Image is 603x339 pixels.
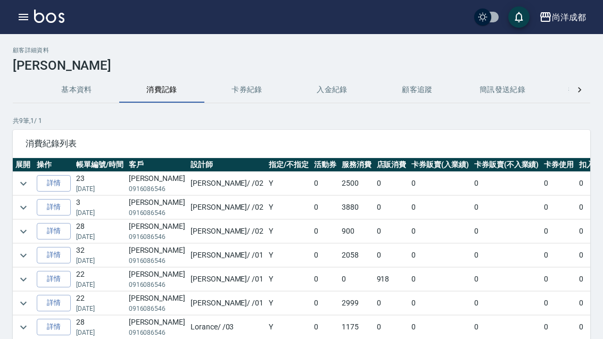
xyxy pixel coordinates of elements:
[339,158,374,172] th: 服務消費
[73,268,126,291] td: 22
[472,268,542,291] td: 0
[311,316,339,339] td: 0
[552,11,586,24] div: 尚洋成都
[34,158,73,172] th: 操作
[13,116,590,126] p: 共 9 筆, 1 / 1
[129,208,185,218] p: 0916086546
[15,295,31,311] button: expand row
[508,6,530,28] button: save
[15,247,31,263] button: expand row
[188,196,266,219] td: [PERSON_NAME] / /02
[13,47,590,54] h2: 顧客詳細資料
[73,244,126,267] td: 32
[15,200,31,216] button: expand row
[73,316,126,339] td: 28
[188,158,266,172] th: 設計師
[129,184,185,194] p: 0916086546
[311,292,339,315] td: 0
[266,172,311,195] td: Y
[409,196,472,219] td: 0
[37,319,71,335] a: 詳情
[37,295,71,311] a: 詳情
[119,77,204,103] button: 消費記錄
[37,223,71,239] a: 詳情
[15,271,31,287] button: expand row
[37,175,71,192] a: 詳情
[129,280,185,290] p: 0916086546
[15,319,31,335] button: expand row
[311,220,339,243] td: 0
[129,304,185,313] p: 0916086546
[76,184,123,194] p: [DATE]
[266,158,311,172] th: 指定/不指定
[541,244,576,267] td: 0
[73,220,126,243] td: 28
[409,172,472,195] td: 0
[541,292,576,315] td: 0
[374,172,409,195] td: 0
[339,172,374,195] td: 2500
[15,224,31,239] button: expand row
[339,196,374,219] td: 3880
[266,220,311,243] td: Y
[266,244,311,267] td: Y
[126,196,188,219] td: [PERSON_NAME]
[472,316,542,339] td: 0
[409,292,472,315] td: 0
[204,77,290,103] button: 卡券紀錄
[374,244,409,267] td: 0
[76,256,123,266] p: [DATE]
[188,292,266,315] td: [PERSON_NAME] / /01
[34,77,119,103] button: 基本資料
[266,292,311,315] td: Y
[374,268,409,291] td: 918
[375,77,460,103] button: 顧客追蹤
[409,316,472,339] td: 0
[374,220,409,243] td: 0
[37,271,71,287] a: 詳情
[188,220,266,243] td: [PERSON_NAME] / /02
[126,316,188,339] td: [PERSON_NAME]
[37,247,71,263] a: 詳情
[126,268,188,291] td: [PERSON_NAME]
[188,172,266,195] td: [PERSON_NAME] / /02
[126,244,188,267] td: [PERSON_NAME]
[126,220,188,243] td: [PERSON_NAME]
[311,244,339,267] td: 0
[290,77,375,103] button: 入金紀錄
[76,232,123,242] p: [DATE]
[15,176,31,192] button: expand row
[34,10,64,23] img: Logo
[188,268,266,291] td: [PERSON_NAME] / /01
[129,232,185,242] p: 0916086546
[409,158,472,172] th: 卡券販賣(入業績)
[188,244,266,267] td: [PERSON_NAME] / /01
[541,158,576,172] th: 卡券使用
[76,208,123,218] p: [DATE]
[311,172,339,195] td: 0
[26,138,577,149] span: 消費紀錄列表
[374,292,409,315] td: 0
[311,158,339,172] th: 活動券
[541,196,576,219] td: 0
[126,158,188,172] th: 客戶
[339,316,374,339] td: 1175
[339,292,374,315] td: 2999
[374,196,409,219] td: 0
[311,268,339,291] td: 0
[339,244,374,267] td: 2058
[472,244,542,267] td: 0
[374,158,409,172] th: 店販消費
[541,220,576,243] td: 0
[339,220,374,243] td: 900
[541,268,576,291] td: 0
[266,196,311,219] td: Y
[374,316,409,339] td: 0
[76,328,123,337] p: [DATE]
[472,172,542,195] td: 0
[535,6,590,28] button: 尚洋成都
[13,158,34,172] th: 展開
[472,220,542,243] td: 0
[472,196,542,219] td: 0
[73,158,126,172] th: 帳單編號/時間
